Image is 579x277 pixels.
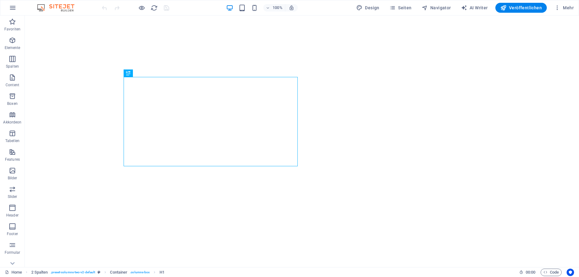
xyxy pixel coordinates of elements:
[8,194,17,199] p: Slider
[98,270,100,274] i: Dieses Element ist ein anpassbares Preset
[541,269,562,276] button: Code
[273,4,283,11] h6: 100%
[263,4,285,11] button: 100%
[3,120,21,125] p: Akkordeon
[422,5,451,11] span: Navigator
[50,269,95,276] span: . preset-columns-two-v2-default
[5,269,22,276] a: Klick, um Auswahl aufzuheben. Doppelklick öffnet Seitenverwaltung
[519,269,536,276] h6: Session-Zeit
[552,3,576,13] button: Mehr
[289,5,294,11] i: Bei Größenänderung Zoomstufe automatisch an das gewählte Gerät anpassen.
[495,3,547,13] button: Veröffentlichen
[6,213,19,218] p: Header
[7,231,18,236] p: Footer
[150,4,158,11] button: reload
[6,64,19,69] p: Spalten
[4,27,20,32] p: Favoriten
[130,269,150,276] span: . columns-box
[36,4,82,11] img: Editor Logo
[458,3,490,13] button: AI Writer
[160,269,164,276] span: Klick zum Auswählen. Doppelklick zum Bearbeiten
[387,3,414,13] button: Seiten
[5,250,20,255] p: Formular
[530,270,531,275] span: :
[110,269,127,276] span: Klick zum Auswählen. Doppelklick zum Bearbeiten
[500,5,542,11] span: Veröffentlichen
[554,5,574,11] span: Mehr
[354,3,382,13] div: Design (Strg+Alt+Y)
[151,4,158,11] i: Seite neu laden
[356,5,379,11] span: Design
[31,269,164,276] nav: breadcrumb
[419,3,454,13] button: Navigator
[5,45,20,50] p: Elemente
[6,83,19,87] p: Content
[5,157,20,162] p: Features
[567,269,574,276] button: Usercentrics
[138,4,145,11] button: Klicke hier, um den Vorschau-Modus zu verlassen
[8,176,17,181] p: Bilder
[31,269,48,276] span: Klick zum Auswählen. Doppelklick zum Bearbeiten
[526,269,535,276] span: 00 00
[354,3,382,13] button: Design
[7,101,18,106] p: Boxen
[5,138,20,143] p: Tabellen
[461,5,488,11] span: AI Writer
[543,269,559,276] span: Code
[389,5,412,11] span: Seiten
